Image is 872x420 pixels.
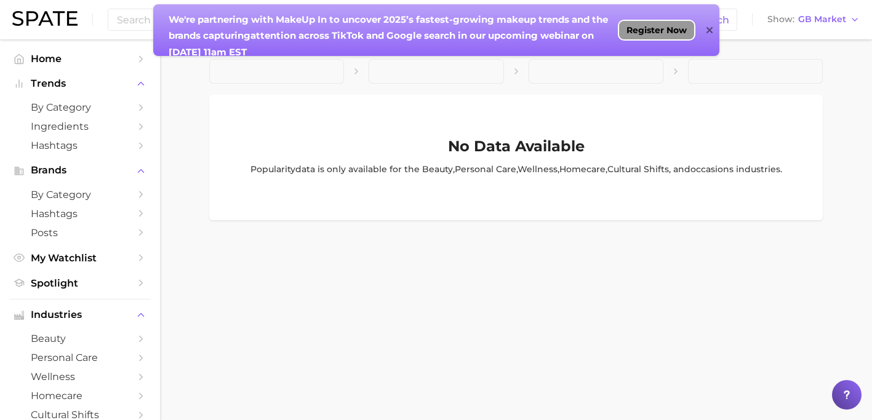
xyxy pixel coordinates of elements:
[10,204,150,223] a: Hashtags
[559,164,606,175] span: homecare
[31,390,129,402] span: homecare
[31,189,129,200] span: by Category
[10,49,150,68] a: Home
[448,139,585,154] h1: No Data Available
[31,121,129,132] span: Ingredients
[31,277,129,289] span: Spotlight
[690,164,734,175] span: occasions
[10,348,150,367] a: personal care
[31,101,129,113] span: by Category
[31,53,129,65] span: Home
[767,16,794,23] span: Show
[31,208,129,220] span: Hashtags
[31,309,129,320] span: Industries
[250,162,782,176] p: Popularity data is only available for the , , , , , and industr ies .
[10,223,150,242] a: Posts
[31,140,129,151] span: Hashtags
[116,9,681,30] input: Search here for a brand, industry, or ingredient
[12,11,78,26] img: SPATE
[422,164,453,175] span: beauty
[10,74,150,93] button: Trends
[10,386,150,405] a: homecare
[10,161,150,180] button: Brands
[10,117,150,136] a: Ingredients
[455,164,516,175] span: personal care
[31,252,129,264] span: My Watchlist
[10,136,150,155] a: Hashtags
[10,367,150,386] a: wellness
[31,227,129,239] span: Posts
[10,329,150,348] a: beauty
[10,98,150,117] a: by Category
[10,185,150,204] a: by Category
[31,78,129,89] span: Trends
[798,16,846,23] span: GB Market
[10,274,150,293] a: Spotlight
[10,306,150,324] button: Industries
[31,165,129,176] span: Brands
[607,164,669,175] span: cultural shifts
[764,12,863,28] button: ShowGB Market
[31,333,129,344] span: beauty
[10,248,150,267] a: My Watchlist
[31,352,129,363] span: personal care
[31,371,129,382] span: wellness
[518,164,558,175] span: wellness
